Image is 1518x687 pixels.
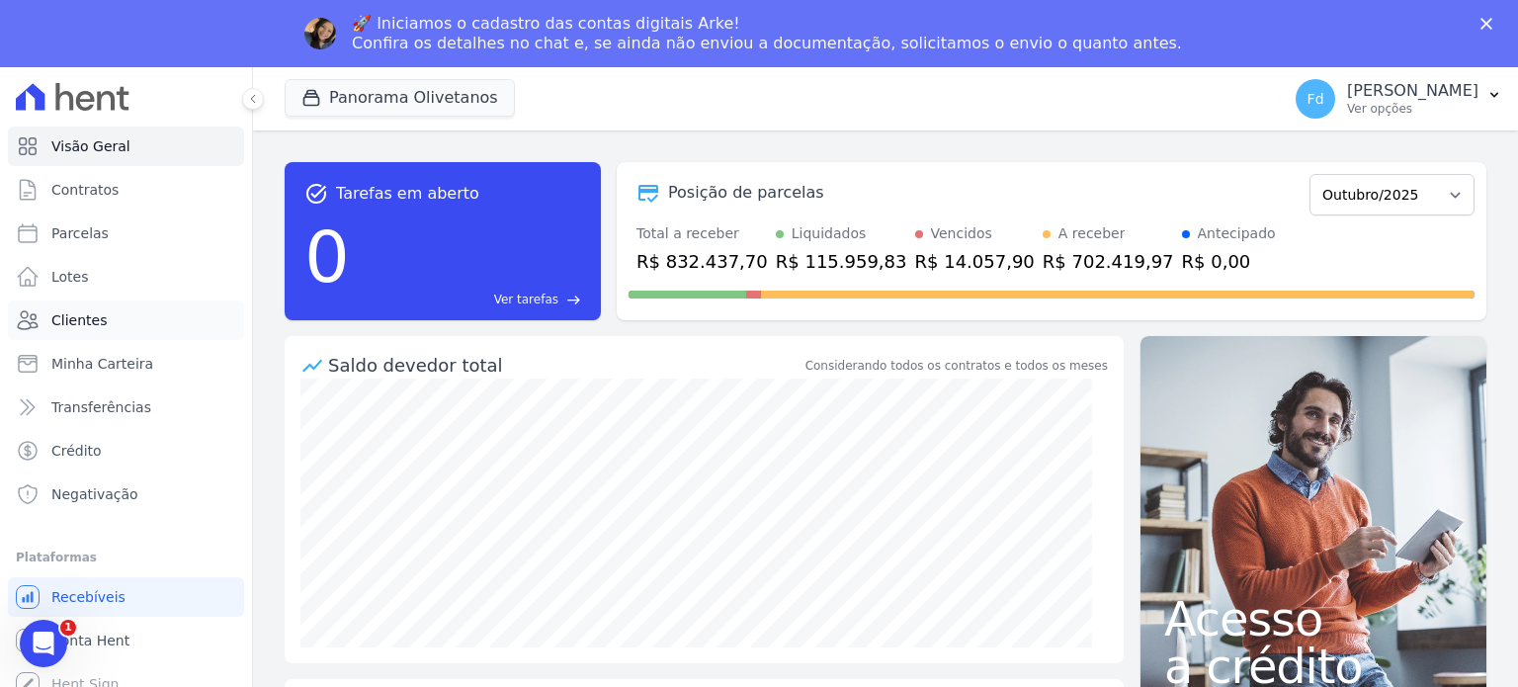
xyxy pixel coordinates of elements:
[1347,81,1478,101] p: [PERSON_NAME]
[60,620,76,636] span: 1
[20,620,67,667] iframe: Intercom live chat
[328,352,801,379] div: Saldo devedor total
[636,223,768,244] div: Total a receber
[8,577,244,617] a: Recebíveis
[285,79,515,117] button: Panorama Olivetanos
[8,387,244,427] a: Transferências
[358,291,581,308] a: Ver tarefas east
[792,223,867,244] div: Liquidados
[1058,223,1126,244] div: A receber
[51,180,119,200] span: Contratos
[776,248,907,275] div: R$ 115.959,83
[1182,248,1276,275] div: R$ 0,00
[51,267,89,287] span: Lotes
[8,344,244,384] a: Minha Carteira
[494,291,558,308] span: Ver tarefas
[304,206,350,308] div: 0
[8,474,244,514] a: Negativação
[915,248,1035,275] div: R$ 14.057,90
[51,397,151,417] span: Transferências
[352,14,1182,53] div: 🚀 Iniciamos o cadastro das contas digitais Arke! Confira os detalhes no chat e, se ainda não envi...
[1164,595,1463,643] span: Acesso
[304,182,328,206] span: task_alt
[51,310,107,330] span: Clientes
[51,484,138,504] span: Negativação
[805,357,1108,375] div: Considerando todos os contratos e todos os meses
[51,441,102,461] span: Crédito
[566,293,581,307] span: east
[1307,92,1324,106] span: Fd
[1198,223,1276,244] div: Antecipado
[8,127,244,166] a: Visão Geral
[668,181,824,205] div: Posição de parcelas
[51,223,109,243] span: Parcelas
[304,18,336,49] img: Profile image for Adriane
[8,301,244,340] a: Clientes
[336,182,479,206] span: Tarefas em aberto
[931,223,992,244] div: Vencidos
[1280,71,1518,127] button: Fd [PERSON_NAME] Ver opções
[51,587,126,607] span: Recebíveis
[51,631,129,650] span: Conta Hent
[8,170,244,210] a: Contratos
[1043,248,1174,275] div: R$ 702.419,97
[8,214,244,253] a: Parcelas
[8,257,244,297] a: Lotes
[1480,18,1500,30] div: Fechar
[1347,101,1478,117] p: Ver opções
[51,136,130,156] span: Visão Geral
[636,248,768,275] div: R$ 832.437,70
[8,621,244,660] a: Conta Hent
[8,431,244,471] a: Crédito
[16,546,236,569] div: Plataformas
[51,354,153,374] span: Minha Carteira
